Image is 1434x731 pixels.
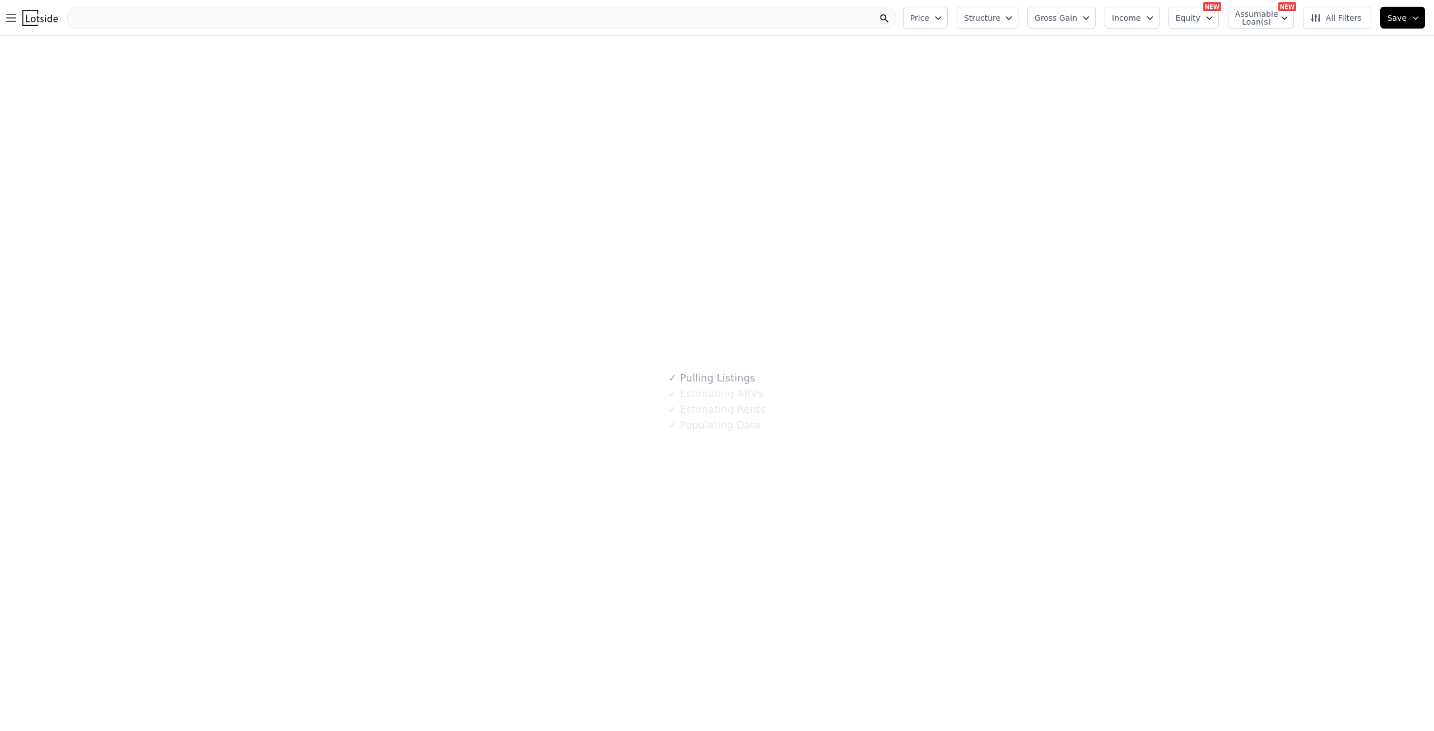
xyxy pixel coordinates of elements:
span: Assumable Loan(s) [1235,10,1271,26]
button: Save [1380,7,1425,29]
div: Estimating ARVs [668,386,762,402]
img: Lotside [22,10,58,26]
div: Pulling Listings [668,370,755,386]
span: All Filters [1310,12,1362,24]
button: Assumable Loan(s) [1228,7,1294,29]
span: Save [1388,12,1407,24]
span: Price [910,12,929,24]
button: Structure [957,7,1018,29]
span: ✓ [668,388,677,399]
div: Estimating Rents [668,402,765,417]
div: NEW [1278,2,1296,11]
button: Gross Gain [1027,7,1096,29]
span: Income [1112,12,1141,24]
button: Price [903,7,948,29]
span: Gross Gain [1035,12,1077,24]
button: All Filters [1303,7,1371,29]
span: Structure [964,12,1000,24]
span: Equity [1176,12,1200,24]
span: ✓ [668,420,677,431]
span: ✓ [668,373,677,384]
button: Equity [1168,7,1219,29]
div: NEW [1203,2,1221,11]
button: Income [1105,7,1160,29]
span: ✓ [668,404,677,415]
div: Populating Data [668,417,760,433]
